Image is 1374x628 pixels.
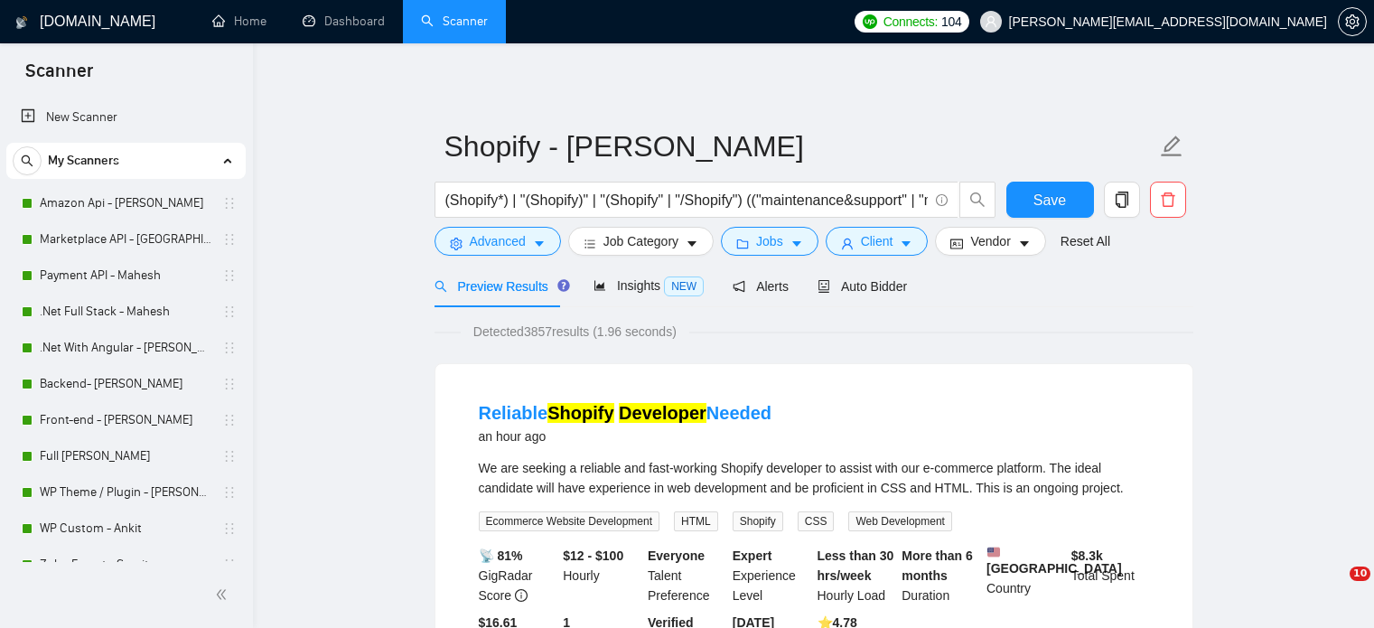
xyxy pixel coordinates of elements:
img: 🇺🇸 [987,546,1000,558]
span: double-left [215,586,233,604]
div: Hourly [559,546,644,605]
span: info-circle [936,194,948,206]
span: caret-down [1018,237,1031,250]
span: CSS [798,511,835,531]
b: [GEOGRAPHIC_DATA] [986,546,1122,576]
a: Amazon Api - [PERSON_NAME] [40,185,211,221]
span: Ecommerce Website Development [479,511,660,531]
button: folderJobscaret-down [721,227,818,256]
span: holder [222,232,237,247]
b: More than 6 months [902,548,973,583]
button: idcardVendorcaret-down [935,227,1045,256]
button: delete [1150,182,1186,218]
span: robot [818,280,830,293]
span: copy [1105,192,1139,208]
b: Less than 30 hrs/week [818,548,894,583]
div: an hour ago [479,426,772,447]
li: New Scanner [6,99,246,136]
a: Payment API - Mahesh [40,258,211,294]
span: Auto Bidder [818,279,907,294]
div: Talent Preference [644,546,729,605]
span: edit [1160,135,1183,158]
button: search [13,146,42,175]
img: upwork-logo.png [863,14,877,29]
a: WP Theme / Plugin - [PERSON_NAME] [40,474,211,511]
span: bars [584,237,596,250]
a: .Net With Angular - [PERSON_NAME] [40,330,211,366]
iframe: Intercom live chat [1313,567,1356,610]
a: setting [1338,14,1367,29]
span: user [841,237,854,250]
span: Insights [594,278,704,293]
b: Everyone [648,548,705,563]
span: NEW [664,277,704,296]
div: We are seeking a reliable and fast-working Shopify developer to assist with our e-commerce platfo... [479,458,1149,498]
span: holder [222,449,237,464]
b: 📡 81% [479,548,523,563]
span: caret-down [533,237,546,250]
b: $ 8.3k [1071,548,1103,563]
a: searchScanner [421,14,488,29]
span: area-chart [594,279,606,292]
button: setting [1338,7,1367,36]
span: setting [450,237,463,250]
span: Alerts [733,279,789,294]
div: Duration [898,546,983,605]
a: Front-end - [PERSON_NAME] [40,402,211,438]
button: settingAdvancedcaret-down [435,227,561,256]
img: logo [15,8,28,37]
span: holder [222,268,237,283]
span: holder [222,413,237,427]
a: WP Custom - Ankit [40,511,211,547]
span: Job Category [603,231,678,251]
span: Scanner [11,58,107,96]
div: GigRadar Score [475,546,560,605]
button: copy [1104,182,1140,218]
button: Save [1006,182,1094,218]
mark: Shopify [547,403,613,423]
a: .Net Full Stack - Mahesh [40,294,211,330]
span: Preview Results [435,279,565,294]
a: Reset All [1061,231,1110,251]
span: caret-down [790,237,803,250]
a: New Scanner [21,99,231,136]
a: Marketplace API - [GEOGRAPHIC_DATA] [40,221,211,258]
input: Search Freelance Jobs... [445,189,928,211]
div: Total Spent [1068,546,1153,605]
a: Backend- [PERSON_NAME] [40,366,211,402]
button: search [959,182,995,218]
span: holder [222,305,237,319]
div: Experience Level [729,546,814,605]
span: My Scanners [48,143,119,179]
span: holder [222,485,237,500]
a: Zoho Expert - Sumit [40,547,211,583]
span: holder [222,341,237,355]
span: Client [861,231,893,251]
div: Hourly Load [814,546,899,605]
span: info-circle [515,589,528,602]
span: search [435,280,447,293]
span: caret-down [686,237,698,250]
span: caret-down [900,237,912,250]
span: Web Development [848,511,952,531]
span: Advanced [470,231,526,251]
button: userClientcaret-down [826,227,929,256]
span: HTML [674,511,718,531]
span: Shopify [733,511,783,531]
div: Country [983,546,1068,605]
span: 104 [941,12,961,32]
mark: Developer [619,403,706,423]
span: Jobs [756,231,783,251]
span: search [14,155,41,167]
b: Expert [733,548,772,563]
a: ReliableShopify DeveloperNeeded [479,403,772,423]
span: holder [222,196,237,211]
span: Connects: [883,12,938,32]
span: idcard [950,237,963,250]
span: holder [222,521,237,536]
span: holder [222,377,237,391]
span: Save [1033,189,1066,211]
a: homeHome [212,14,266,29]
div: Tooltip anchor [556,277,572,294]
span: notification [733,280,745,293]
